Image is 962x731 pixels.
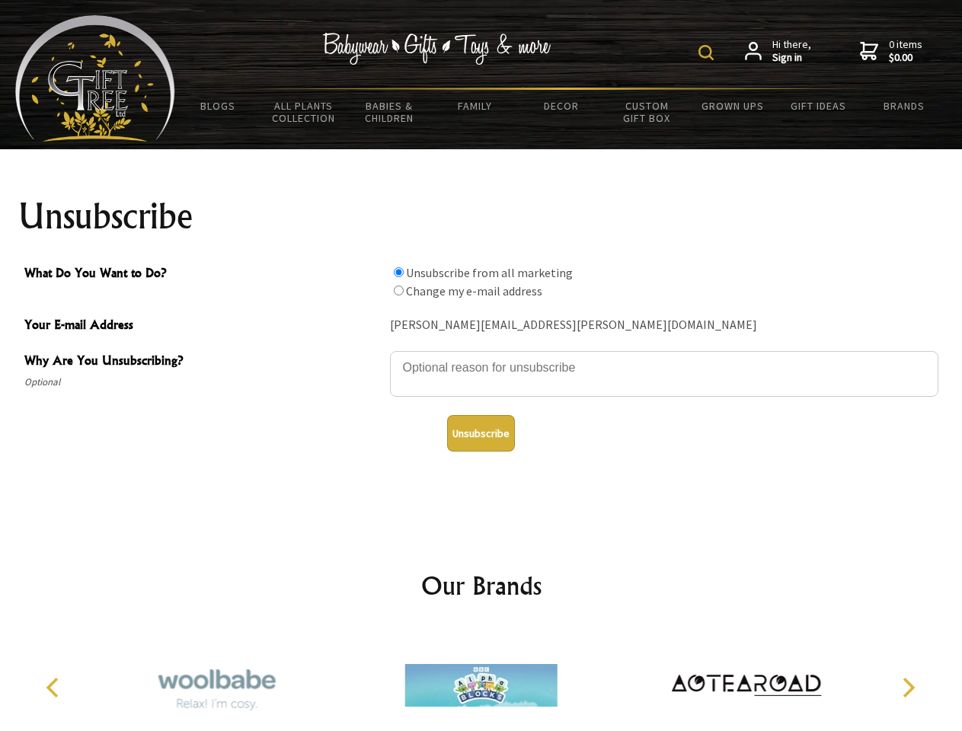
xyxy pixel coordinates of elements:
[24,315,382,337] span: Your E-mail Address
[772,38,811,65] span: Hi there,
[775,90,861,122] a: Gift Ideas
[394,267,404,277] input: What Do You Want to Do?
[394,286,404,295] input: What Do You Want to Do?
[323,33,551,65] img: Babywear - Gifts - Toys & more
[24,351,382,373] span: Why Are You Unsubscribing?
[24,263,382,286] span: What Do You Want to Do?
[433,90,519,122] a: Family
[30,567,932,604] h2: Our Brands
[860,38,922,65] a: 0 items$0.00
[406,283,542,298] label: Change my e-mail address
[861,90,948,122] a: Brands
[447,415,515,452] button: Unsubscribe
[772,51,811,65] strong: Sign in
[24,373,382,391] span: Optional
[689,90,775,122] a: Grown Ups
[15,15,175,142] img: Babyware - Gifts - Toys and more...
[698,45,714,60] img: product search
[406,265,573,280] label: Unsubscribe from all marketing
[745,38,811,65] a: Hi there,Sign in
[175,90,261,122] a: BLOGS
[889,51,922,65] strong: $0.00
[518,90,604,122] a: Decor
[390,314,938,337] div: [PERSON_NAME][EMAIL_ADDRESS][PERSON_NAME][DOMAIN_NAME]
[604,90,690,134] a: Custom Gift Box
[390,351,938,397] textarea: Why Are You Unsubscribing?
[891,671,925,704] button: Next
[889,37,922,65] span: 0 items
[347,90,433,134] a: Babies & Children
[261,90,347,134] a: All Plants Collection
[38,671,72,704] button: Previous
[18,198,944,235] h1: Unsubscribe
